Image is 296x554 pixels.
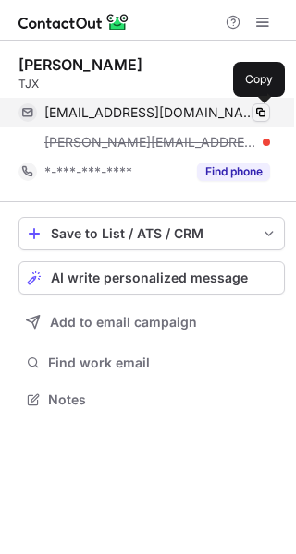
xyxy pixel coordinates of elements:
[50,315,197,330] span: Add to email campaign
[18,261,285,295] button: AI write personalized message
[18,350,285,376] button: Find work email
[44,134,256,151] span: [PERSON_NAME][EMAIL_ADDRESS][DOMAIN_NAME]
[51,271,248,285] span: AI write personalized message
[48,391,277,408] span: Notes
[18,217,285,250] button: save-profile-one-click
[18,11,129,33] img: ContactOut v5.3.10
[18,55,142,74] div: [PERSON_NAME]
[197,163,270,181] button: Reveal Button
[18,76,285,92] div: TJX
[44,104,256,121] span: [EMAIL_ADDRESS][DOMAIN_NAME]
[18,387,285,413] button: Notes
[48,355,277,371] span: Find work email
[51,226,253,241] div: Save to List / ATS / CRM
[18,306,285,339] button: Add to email campaign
